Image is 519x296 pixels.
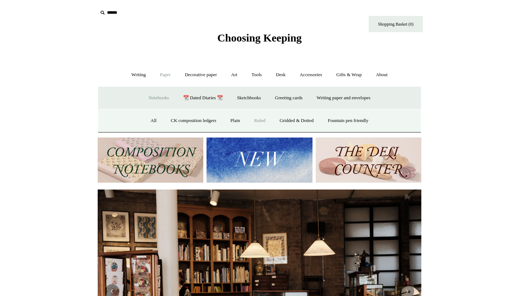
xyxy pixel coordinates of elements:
[144,111,163,130] a: All
[178,65,223,84] a: Decorative paper
[217,32,302,44] span: Choosing Keeping
[207,138,312,183] img: New.jpg__PID:f73bdf93-380a-4a35-bcfe-7823039498e1
[270,65,292,84] a: Desk
[245,65,269,84] a: Tools
[293,65,329,84] a: Accessories
[142,88,175,108] a: Notebooks
[224,111,247,130] a: Plain
[98,138,203,183] img: 202302 Composition ledgers.jpg__PID:69722ee6-fa44-49dd-a067-31375e5d54ec
[225,65,244,84] a: Art
[177,88,229,108] a: 📆 Dated Diaries 📆
[230,88,267,108] a: Sketchbooks
[269,88,309,108] a: Greeting cards
[125,65,152,84] a: Writing
[164,111,223,130] a: CK composition ledgers
[369,16,423,32] a: Shopping Basket (0)
[154,65,177,84] a: Paper
[273,111,320,130] a: Gridded & Dotted
[310,88,377,108] a: Writing paper and envelopes
[316,138,421,183] img: The Deli Counter
[217,38,302,43] a: Choosing Keeping
[321,111,375,130] a: Fountain pen friendly
[369,65,394,84] a: About
[248,111,272,130] a: Ruled
[330,65,368,84] a: Gifts & Wrap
